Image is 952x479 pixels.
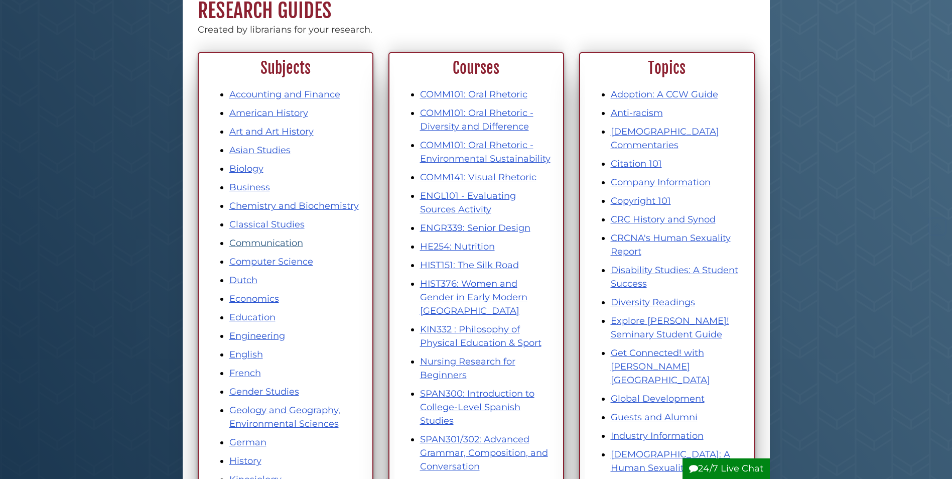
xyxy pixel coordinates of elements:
[611,430,704,441] a: Industry Information
[420,222,530,233] a: ENGR339: Senior Design
[611,126,719,151] a: [DEMOGRAPHIC_DATA] Commentaries
[420,190,516,215] a: ENGL101 - Evaluating Sources Activity
[611,177,711,188] a: Company Information
[229,455,261,466] a: History
[611,232,731,257] a: CRCNA's Human Sexuality Report
[420,278,527,316] a: HIST376: Women and Gender in Early Modern [GEOGRAPHIC_DATA]
[229,386,299,397] a: Gender Studies
[611,265,738,289] a: Disability Studies: A Student Success
[229,312,276,323] a: Education
[611,449,730,473] a: [DEMOGRAPHIC_DATA]: A Human Sexuality Guide
[229,330,285,341] a: Engineering
[420,107,533,132] a: COMM101: Oral Rhetoric - Diversity and Difference
[611,315,729,340] a: Explore [PERSON_NAME]! Seminary Student Guide
[420,260,519,271] a: HIST151: The Silk Road
[229,256,313,267] a: Computer Science
[229,126,314,137] a: Art and Art History
[611,89,718,100] a: Adoption: A CCW Guide
[198,24,372,35] span: Created by librarians for your research.
[420,89,527,100] a: COMM101: Oral Rhetoric
[229,182,270,193] a: Business
[420,172,536,183] a: COMM141: Visual Rhetoric
[229,89,340,100] a: Accounting and Finance
[420,388,534,426] a: SPAN300: Introduction to College-Level Spanish Studies
[229,200,359,211] a: Chemistry and Biochemistry
[229,275,257,286] a: Dutch
[611,214,716,225] a: CRC History and Synod
[395,59,558,78] h2: Courses
[683,458,770,479] button: 24/7 Live Chat
[611,195,671,206] a: Copyright 101
[925,221,949,232] a: Back to Top
[420,241,495,252] a: HE254: Nutrition
[229,107,308,118] a: American History
[229,405,340,429] a: Geology and Geography, Environmental Sciences
[611,107,663,118] a: Anti-racism
[229,219,305,230] a: Classical Studies
[420,324,541,348] a: KIN332 : Philosophy of Physical Education & Sport
[420,356,515,381] a: Nursing Research for Beginners
[229,293,279,304] a: Economics
[611,393,705,404] a: Global Development
[229,237,303,249] a: Communication
[611,297,695,308] a: Diversity Readings
[420,434,548,472] a: SPAN301/302: Advanced Grammar, Composition, and Conversation
[229,437,266,448] a: German
[229,163,263,174] a: Biology
[420,140,551,164] a: COMM101: Oral Rhetoric - Environmental Sustainability
[611,347,710,386] a: Get Connected! with [PERSON_NAME][GEOGRAPHIC_DATA]
[611,412,698,423] a: Guests and Alumni
[204,59,367,78] h2: Subjects
[229,368,261,379] a: French
[586,59,748,78] h2: Topics
[611,158,662,169] a: Citation 101
[229,145,291,156] a: Asian Studies
[229,349,263,360] a: English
